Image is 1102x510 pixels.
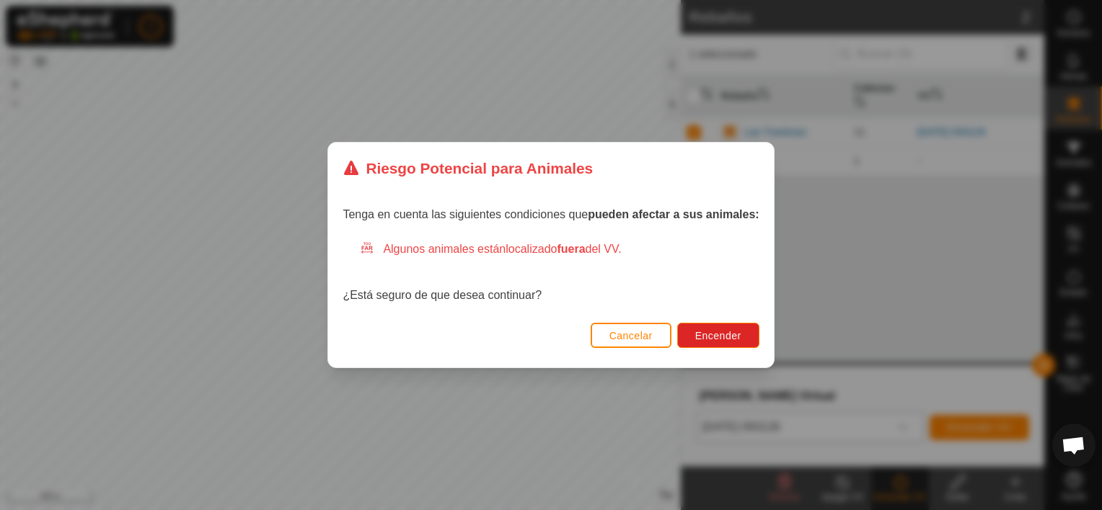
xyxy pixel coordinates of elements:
span: localizado del VV. [506,243,621,255]
div: Chat abierto [1052,424,1096,467]
span: Tenga en cuenta las siguientes condiciones que [343,208,759,220]
button: Encender [677,323,759,348]
button: Cancelar [591,323,671,348]
font: Algunos animales están [383,243,621,255]
strong: pueden afectar a sus animales: [588,208,759,220]
span: Cancelar [609,330,653,341]
font: ¿Está seguro de que desea continuar? [343,289,542,301]
strong: fuera [557,243,585,255]
div: Riesgo Potencial para Animales [343,157,593,179]
span: Encender [695,330,741,341]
